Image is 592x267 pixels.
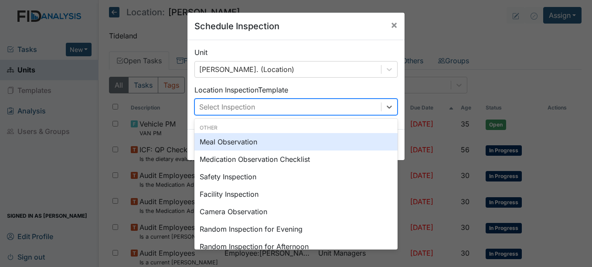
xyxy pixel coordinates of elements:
div: Camera Observation [194,203,398,220]
div: Random Inspection for Evening [194,220,398,238]
div: Other [194,124,398,132]
div: Random Inspection for Afternoon [194,238,398,255]
div: Meal Observation [194,133,398,151]
div: Safety Inspection [194,168,398,185]
div: Select Inspection [199,102,255,112]
span: × [391,18,398,31]
label: Unit [194,47,208,58]
div: Medication Observation Checklist [194,151,398,168]
button: Close [384,13,405,37]
h5: Schedule Inspection [194,20,279,33]
label: Location Inspection Template [194,85,288,95]
div: Facility Inspection [194,185,398,203]
div: [PERSON_NAME]. (Location) [199,64,294,75]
